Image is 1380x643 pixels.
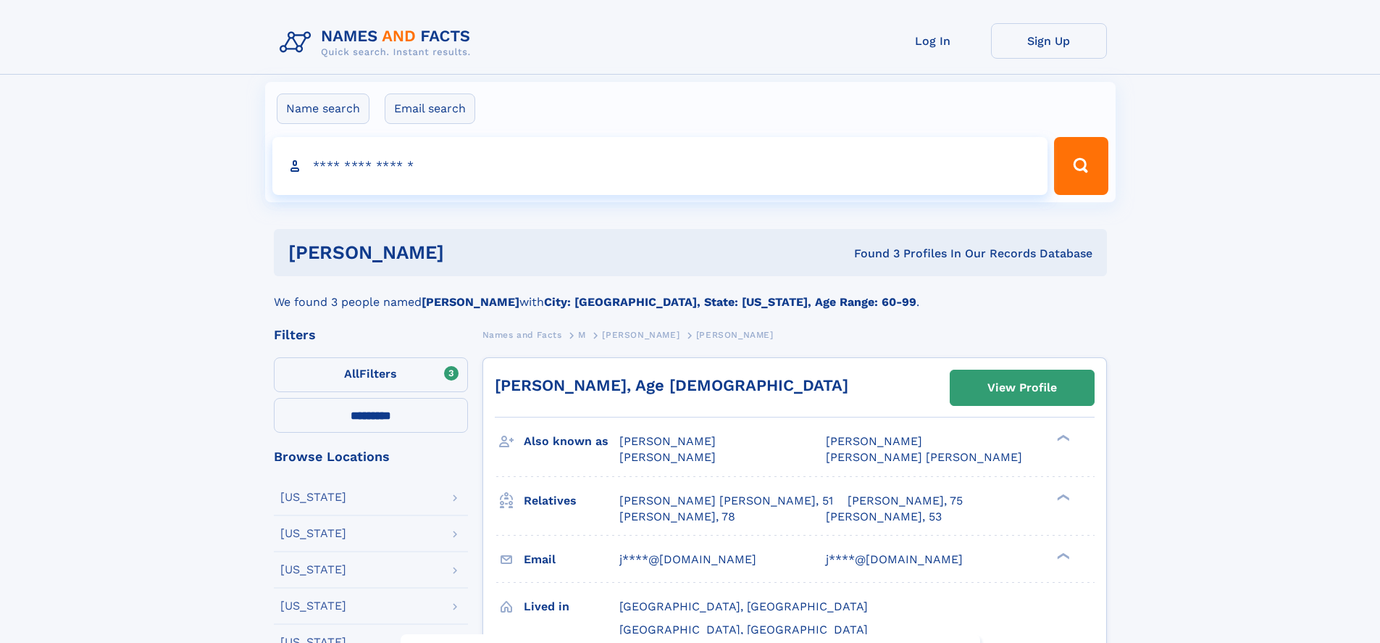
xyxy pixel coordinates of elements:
[482,325,562,344] a: Names and Facts
[272,137,1048,195] input: search input
[280,564,346,576] div: [US_STATE]
[602,330,679,340] span: [PERSON_NAME]
[848,493,963,509] a: [PERSON_NAME], 75
[274,23,482,62] img: Logo Names and Facts
[578,330,586,340] span: M
[619,493,833,509] a: [PERSON_NAME] [PERSON_NAME], 51
[619,450,716,464] span: [PERSON_NAME]
[1053,551,1071,560] div: ❯
[274,450,468,463] div: Browse Locations
[385,94,475,124] label: Email search
[280,600,346,612] div: [US_STATE]
[280,528,346,539] div: [US_STATE]
[826,434,922,448] span: [PERSON_NAME]
[987,371,1057,405] div: View Profile
[950,370,1094,405] a: View Profile
[524,547,619,572] h3: Email
[524,489,619,513] h3: Relatives
[422,295,519,309] b: [PERSON_NAME]
[649,246,1092,262] div: Found 3 Profiles In Our Records Database
[619,509,735,525] a: [PERSON_NAME], 78
[602,325,679,344] a: [PERSON_NAME]
[274,276,1107,311] div: We found 3 people named with .
[544,295,916,309] b: City: [GEOGRAPHIC_DATA], State: [US_STATE], Age Range: 60-99
[1053,433,1071,443] div: ❯
[619,600,868,613] span: [GEOGRAPHIC_DATA], [GEOGRAPHIC_DATA]
[1053,492,1071,502] div: ❯
[524,429,619,454] h3: Also known as
[274,357,468,392] label: Filters
[524,594,619,619] h3: Lived in
[578,325,586,344] a: M
[1054,137,1108,195] button: Search Button
[875,23,991,59] a: Log In
[277,94,369,124] label: Name search
[619,623,868,636] span: [GEOGRAPHIC_DATA], [GEOGRAPHIC_DATA]
[826,509,942,525] a: [PERSON_NAME], 53
[826,450,1022,464] span: [PERSON_NAME] [PERSON_NAME]
[619,434,716,448] span: [PERSON_NAME]
[991,23,1107,59] a: Sign Up
[280,491,346,503] div: [US_STATE]
[288,244,649,262] h1: [PERSON_NAME]
[696,330,774,340] span: [PERSON_NAME]
[344,367,359,381] span: All
[274,328,468,341] div: Filters
[495,376,848,394] a: [PERSON_NAME], Age [DEMOGRAPHIC_DATA]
